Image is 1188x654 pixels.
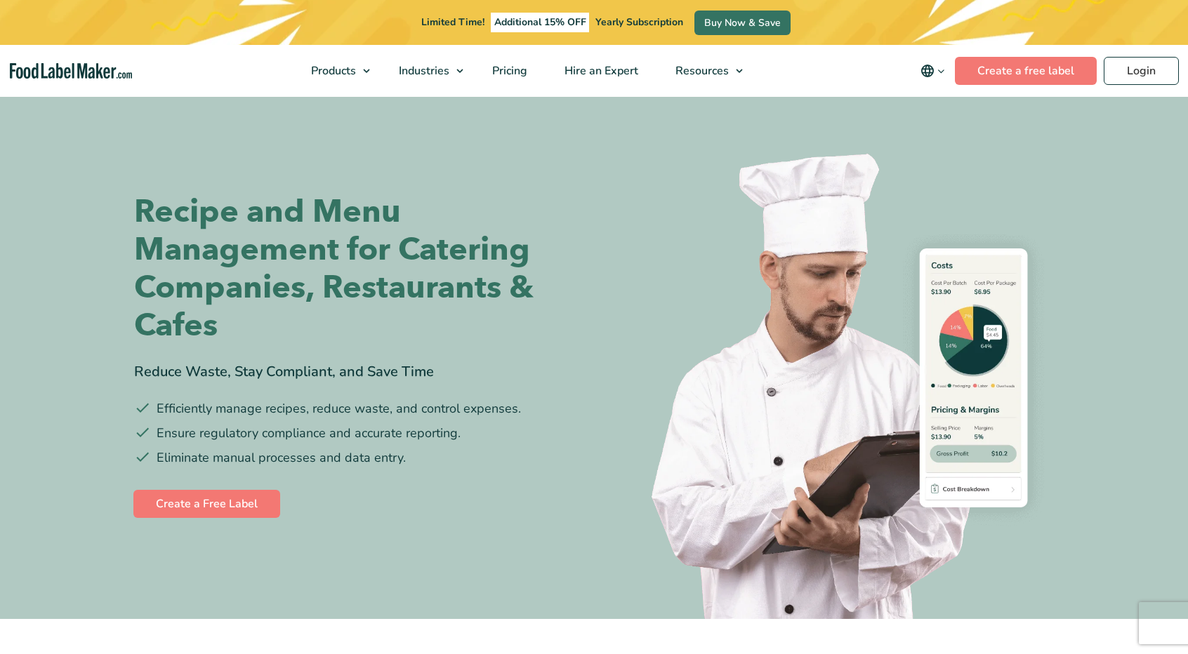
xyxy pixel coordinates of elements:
a: Login [1104,57,1179,85]
a: Hire an Expert [546,45,654,97]
span: Products [307,63,357,79]
a: Resources [657,45,750,97]
span: Pricing [488,63,529,79]
a: Buy Now & Save [694,11,791,35]
a: Create a free label [955,57,1097,85]
h1: Recipe and Menu Management for Catering Companies, Restaurants & Cafes [134,193,583,345]
li: Eliminate manual processes and data entry. [134,448,583,467]
span: Yearly Subscription [595,15,683,29]
span: Industries [395,63,451,79]
span: Limited Time! [421,15,484,29]
div: Reduce Waste, Stay Compliant, and Save Time [134,361,583,382]
a: Industries [381,45,470,97]
a: Products [293,45,377,97]
a: Pricing [474,45,543,97]
a: Create a Free Label [133,490,280,518]
span: Resources [671,63,730,79]
span: Additional 15% OFF [491,13,590,32]
span: Hire an Expert [560,63,640,79]
li: Efficiently manage recipes, reduce waste, and control expenses. [134,399,583,418]
li: Ensure regulatory compliance and accurate reporting. [134,424,583,443]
